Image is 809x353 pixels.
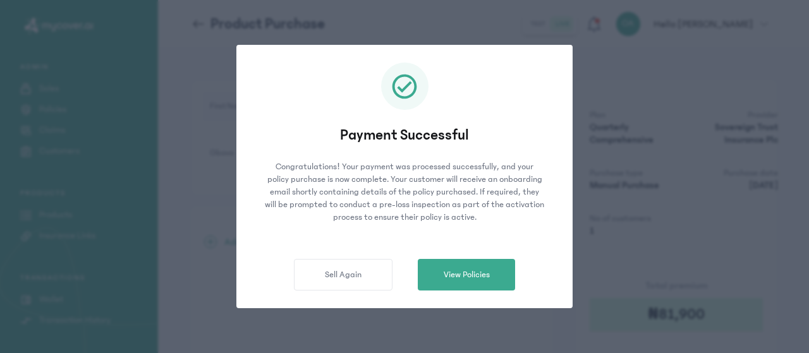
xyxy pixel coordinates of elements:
p: Congratulations! Your payment was processed successfully, and your policy purchase is now complet... [254,160,555,224]
span: View Policies [444,268,490,282]
span: Sell Again [325,268,362,282]
p: Payment Successful [254,125,555,145]
button: Sell Again [294,259,392,290]
button: View Policies [418,259,515,290]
